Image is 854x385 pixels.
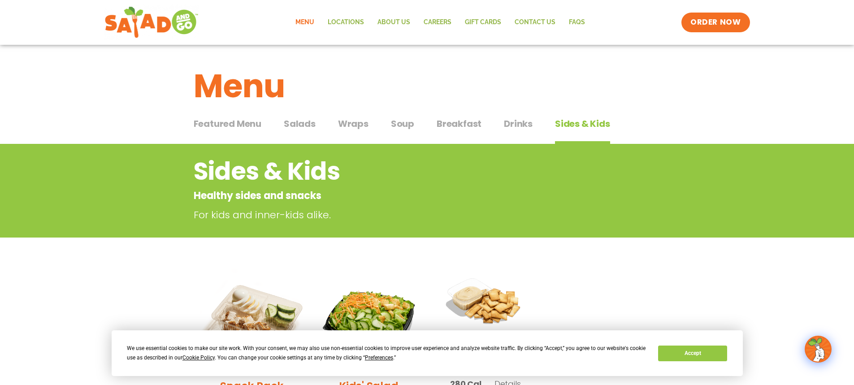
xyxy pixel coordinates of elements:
[562,12,592,33] a: FAQs
[508,12,562,33] a: Contact Us
[504,117,533,130] span: Drinks
[284,117,316,130] span: Salads
[690,17,741,28] span: ORDER NOW
[194,153,589,190] h2: Sides & Kids
[321,12,371,33] a: Locations
[434,268,538,337] img: Product photo for Hummus & Pita Chips
[458,12,508,33] a: GIFT CARDS
[317,268,420,372] img: Product photo for Kids’ Salad
[289,12,592,33] nav: Menu
[365,355,393,361] span: Preferences
[104,4,199,40] img: new-SAG-logo-768×292
[391,117,414,130] span: Soup
[194,117,261,130] span: Featured Menu
[658,346,727,361] button: Accept
[437,117,481,130] span: Breakfast
[127,344,647,363] div: We use essential cookies to make our site work. With your consent, we may also use non-essential ...
[555,117,610,130] span: Sides & Kids
[194,188,589,203] p: Healthy sides and snacks
[194,208,593,222] p: For kids and inner-kids alike.
[182,355,215,361] span: Cookie Policy
[417,12,458,33] a: Careers
[806,337,831,362] img: wpChatIcon
[289,12,321,33] a: Menu
[194,62,661,110] h1: Menu
[338,117,368,130] span: Wraps
[681,13,750,32] a: ORDER NOW
[194,114,661,144] div: Tabbed content
[200,268,304,372] img: Product photo for Snack Pack
[371,12,417,33] a: About Us
[112,330,743,376] div: Cookie Consent Prompt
